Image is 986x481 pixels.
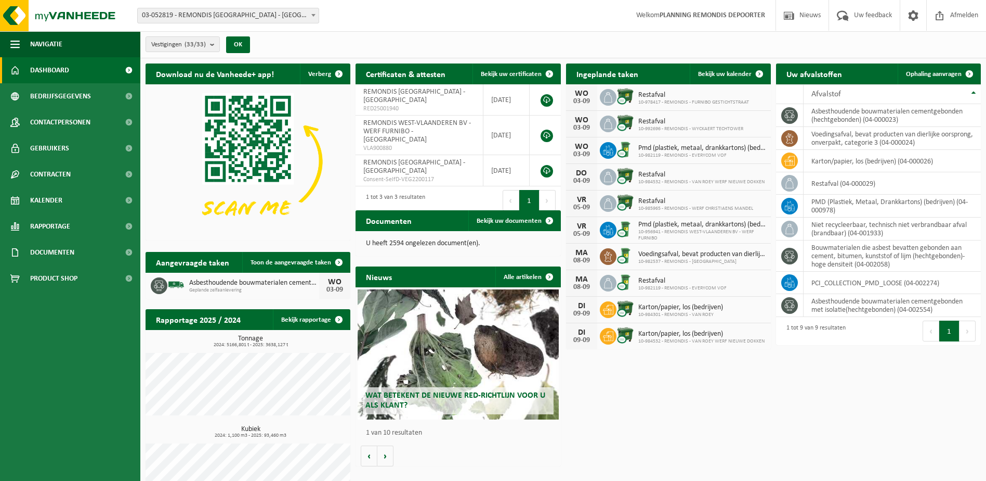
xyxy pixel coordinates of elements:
[638,338,765,345] span: 10-984532 - REMONDIS - VAN ROEY WERF NIEUWE DOKKEN
[30,187,62,213] span: Kalender
[356,64,456,84] h2: Certificaten & attesten
[308,71,331,78] span: Verberg
[477,218,542,224] span: Bekijk uw documenten
[804,240,981,272] td: bouwmaterialen die asbest bevatten gebonden aan cement, bitumen, kunststof of lijm (hechtgebonden...
[483,116,530,155] td: [DATE]
[363,105,475,113] span: RED25001940
[185,41,206,48] count: (33/33)
[638,285,727,292] span: 10-982119 - REMONDIS - EVERYCOM VOF
[30,109,90,135] span: Contactpersonen
[146,84,350,238] img: Download de VHEPlus App
[616,87,634,105] img: WB-1100-CU
[324,278,345,286] div: WO
[138,8,319,23] span: 03-052819 - REMONDIS WEST-VLAANDEREN - OOSTENDE
[638,197,753,206] span: Restafval
[804,218,981,240] td: niet recycleerbaar, technisch niet verbrandbaar afval (brandbaar) (04-001933)
[698,71,752,78] span: Bekijk uw kalender
[146,36,220,52] button: Vestigingen(33/33)
[356,210,422,231] h2: Documenten
[811,90,841,98] span: Afvalstof
[167,276,185,294] img: BL-SO-LV
[361,446,377,466] button: Vorige
[363,119,471,144] span: REMONDIS WEST-VLAANDEREN BV - WERF FURNIBO - [GEOGRAPHIC_DATA]
[495,267,560,287] a: Alle artikelen
[638,126,743,132] span: 10-992696 - REMONDIS - WYCKAERT TECHTOWER
[616,247,634,264] img: WB-0240-CU
[540,190,556,211] button: Next
[151,343,350,348] span: 2024: 5166,801 t - 2025: 3638,127 t
[566,64,649,84] h2: Ingeplande taken
[571,275,592,284] div: MA
[571,302,592,310] div: DI
[638,171,765,179] span: Restafval
[638,206,753,212] span: 10-985965 - REMONDIS - WERF CHRISTIAENS MANDEL
[616,220,634,238] img: WB-0240-CU
[483,155,530,186] td: [DATE]
[804,150,981,172] td: karton/papier, los (bedrijven) (04-000026)
[571,143,592,151] div: WO
[146,64,284,84] h2: Download nu de Vanheede+ app!
[151,37,206,53] span: Vestigingen
[571,222,592,231] div: VR
[776,64,852,84] h2: Uw afvalstoffen
[472,64,560,84] a: Bekijk uw certificaten
[151,335,350,348] h3: Tonnage
[638,250,766,259] span: Voedingsafval, bevat producten van dierlijke oorsprong, onverpakt, categorie 3
[939,321,959,341] button: 1
[30,239,74,265] span: Documenten
[660,11,765,19] strong: PLANNING REMONDIS DEPOORTER
[363,159,465,175] span: REMONDIS [GEOGRAPHIC_DATA] - [GEOGRAPHIC_DATA]
[30,135,69,161] span: Gebruikers
[638,303,723,312] span: Karton/papier, los (bedrijven)
[571,204,592,211] div: 05-09
[638,259,766,265] span: 10-982537 - REMONDIS - [GEOGRAPHIC_DATA]
[146,252,240,272] h2: Aangevraagde taken
[363,88,465,104] span: REMONDIS [GEOGRAPHIC_DATA] - [GEOGRAPHIC_DATA]
[503,190,519,211] button: Previous
[638,221,766,229] span: Pmd (plastiek, metaal, drankkartons) (bedrijven)
[571,98,592,105] div: 03-09
[365,391,545,410] span: Wat betekent de nieuwe RED-richtlijn voor u als klant?
[571,90,592,98] div: WO
[616,141,634,158] img: WB-0240-CU
[189,279,319,287] span: Asbesthoudende bouwmaterialen cementgebonden (hechtgebonden)
[638,312,723,318] span: 10-984301 - REMONDIS - VAN ROEY
[571,124,592,132] div: 03-09
[638,118,743,126] span: Restafval
[151,433,350,438] span: 2024: 1,100 m3 - 2025: 93,460 m3
[959,321,976,341] button: Next
[571,116,592,124] div: WO
[638,229,766,242] span: 10-956941 - REMONDIS WEST-VLAANDEREN BV - WERF FURNIBO
[571,337,592,344] div: 09-09
[616,194,634,211] img: WB-1100-CU
[324,286,345,294] div: 03-09
[898,64,980,84] a: Ophaling aanvragen
[616,114,634,132] img: WB-1100-CU
[638,330,765,338] span: Karton/papier, los (bedrijven)
[30,57,69,83] span: Dashboard
[616,273,634,291] img: WB-0240-CU
[468,210,560,231] a: Bekijk uw documenten
[638,91,749,99] span: Restafval
[571,249,592,257] div: MA
[804,272,981,294] td: PCI_COLLECTION_PMD_LOOSE (04-002274)
[638,99,749,106] span: 10-978417 - REMONDIS - FURNIBO GESTICHTSTRAAT
[906,71,962,78] span: Ophaling aanvragen
[804,104,981,127] td: asbesthoudende bouwmaterialen cementgebonden (hechtgebonden) (04-000023)
[616,300,634,318] img: WB-1100-CU
[571,196,592,204] div: VR
[358,289,558,420] a: Wat betekent de nieuwe RED-richtlijn voor u als klant?
[571,151,592,158] div: 03-09
[30,265,77,292] span: Product Shop
[638,144,766,153] span: Pmd (plastiek, metaal, drankkartons) (bedrijven)
[30,161,71,187] span: Contracten
[804,172,981,195] td: restafval (04-000029)
[519,190,540,211] button: 1
[189,287,319,294] span: Geplande zelfaanlevering
[363,144,475,153] span: VLA900880
[804,195,981,218] td: PMD (Plastiek, Metaal, Drankkartons) (bedrijven) (04-000978)
[781,320,846,343] div: 1 tot 9 van 9 resultaten
[30,31,62,57] span: Navigatie
[377,446,393,466] button: Volgende
[483,84,530,116] td: [DATE]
